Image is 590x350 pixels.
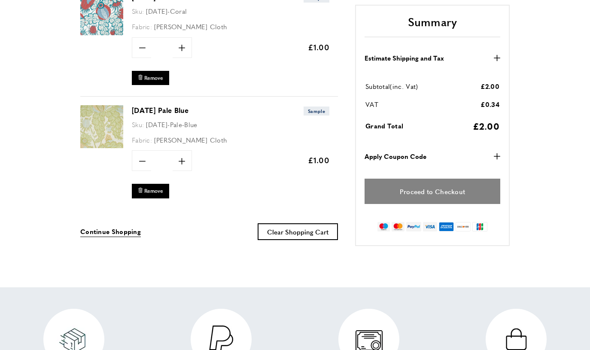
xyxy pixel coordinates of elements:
button: Clear Shopping Cart [258,223,338,240]
span: Sku: [132,6,144,15]
span: [PERSON_NAME] Cloth [154,135,228,144]
span: VAT [365,100,378,109]
h2: Summary [365,14,500,37]
span: [DATE]-Pale-Blue [146,120,198,129]
img: discover [456,222,471,231]
span: Clear Shopping Cart [267,227,328,236]
span: Remove [144,74,163,82]
button: Remove Carnival Coral [132,71,169,85]
span: £2.00 [481,81,500,90]
a: Proceed to Checkout [365,179,500,204]
span: Fabric: [132,22,152,31]
span: Continue Shopping [80,227,141,236]
span: £1.00 [308,155,330,165]
span: Remove [144,187,163,195]
button: Remove Carnival Pale Blue [132,184,169,198]
img: paypal [406,222,421,231]
span: £2.00 [473,119,500,132]
span: [PERSON_NAME] Cloth [154,22,228,31]
strong: Apply Coupon Code [365,151,426,161]
img: visa [423,222,437,231]
span: Grand Total [365,121,403,130]
img: american-express [439,222,454,231]
span: (inc. Vat) [390,82,418,91]
span: [DATE]-Coral [146,6,187,15]
img: jcb [472,222,487,231]
a: Continue Shopping [80,226,141,237]
button: Estimate Shipping and Tax [365,52,500,63]
span: Subtotal [365,82,390,91]
button: Apply Coupon Code [365,151,500,161]
span: Fabric: [132,135,152,144]
img: maestro [377,222,390,231]
a: Carnival Pale Blue [80,142,123,149]
a: [DATE] Pale Blue [132,105,189,115]
img: Carnival Pale Blue [80,105,123,148]
span: £0.34 [481,99,500,108]
span: Sample [304,107,329,116]
a: Carnival Coral [80,29,123,37]
img: mastercard [392,222,404,231]
strong: Estimate Shipping and Tax [365,52,444,63]
span: Sku: [132,120,144,129]
span: £1.00 [308,42,330,52]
